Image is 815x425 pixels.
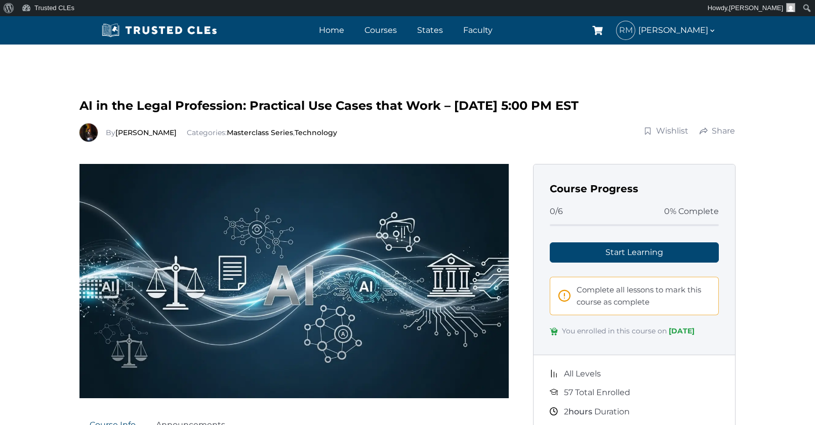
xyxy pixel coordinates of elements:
[550,242,719,263] a: Start Learning
[362,23,399,37] a: Courses
[562,325,695,338] span: You enrolled in this course on
[669,326,695,335] span: [DATE]
[643,125,689,137] a: Wishlist
[617,21,635,39] span: RM
[664,205,719,218] span: 0% Complete
[415,23,445,37] a: States
[79,123,98,142] img: Richard Estevez
[564,386,630,399] span: 57 Total Enrolled
[564,407,568,416] span: 2
[550,205,563,218] span: 0/6
[316,23,347,37] a: Home
[461,23,495,37] a: Faculty
[699,125,736,137] a: Share
[550,181,719,197] h3: Course Progress
[79,164,509,398] img: AI-in-the-Legal-Profession.webp
[729,4,783,12] span: [PERSON_NAME]
[638,23,716,37] span: [PERSON_NAME]
[115,128,177,137] a: [PERSON_NAME]
[564,367,601,380] span: All Levels
[227,128,293,137] a: Masterclass Series
[564,405,630,418] span: Duration
[577,284,710,308] span: Complete all lessons to mark this course as complete
[106,127,337,138] div: Categories: ,
[106,128,179,137] span: By
[295,128,337,137] a: Technology
[79,98,579,113] span: AI in the Legal Profession: Practical Use Cases that Work – [DATE] 5:00 PM EST
[568,407,592,416] span: hours
[99,23,220,38] img: Trusted CLEs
